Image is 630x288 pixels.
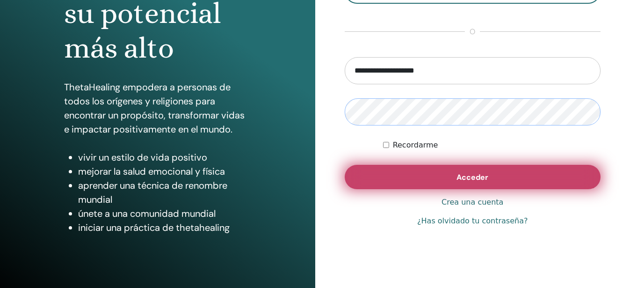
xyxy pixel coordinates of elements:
span: o [465,26,480,37]
li: iniciar una práctica de thetahealing [78,221,251,235]
li: mejorar la salud emocional y física [78,164,251,178]
button: Acceder [345,165,601,189]
a: Crea una cuenta [442,197,503,208]
span: Acceder [456,172,488,182]
li: aprender una técnica de renombre mundial [78,178,251,207]
div: Mantenerme autenticado indefinidamente o hasta cerrar la sesión manualmente [383,140,601,151]
a: ¿Has olvidado tu contraseña? [417,215,528,227]
label: Recordarme [393,140,438,151]
p: ThetaHealing empodera a personas de todos los orígenes y religiones para encontrar un propósito, ... [64,80,251,136]
li: vivir un estilo de vida positivo [78,150,251,164]
li: únete a una comunidad mundial [78,207,251,221]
